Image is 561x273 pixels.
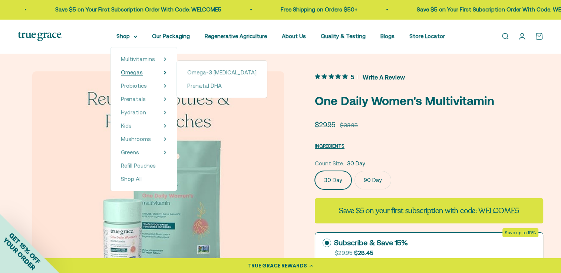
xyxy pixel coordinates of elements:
summary: Multivitamins [121,55,166,64]
summary: Hydration [121,108,166,117]
a: About Us [282,33,306,39]
span: GET 15% OFF [7,231,42,265]
summary: Greens [121,148,166,157]
span: Mushrooms [121,136,151,142]
a: Kids [121,121,132,130]
p: One Daily Women's Multivitamin [315,91,543,110]
summary: Mushrooms [121,135,166,144]
a: Blogs [380,33,395,39]
summary: Omegas [121,68,166,77]
button: INGREDIENTS [315,141,344,150]
span: Refill Pouches [121,162,156,169]
a: Omegas [121,68,143,77]
a: Greens [121,148,139,157]
div: TRUE GRACE REWARDS [248,262,307,270]
summary: Prenatals [121,95,166,104]
strong: Save $5 on your first subscription with code: WELCOME5 [339,206,519,216]
span: Shop All [121,176,142,182]
a: Multivitamins [121,55,155,64]
a: Free Shipping on Orders $50+ [281,6,357,13]
span: Prenatal DHA [187,82,222,89]
span: YOUR ORDER [1,236,37,272]
a: Regenerative Agriculture [205,33,267,39]
compare-at-price: $33.95 [340,121,358,130]
p: Save $5 on Your First Subscription Order With Code: WELCOME5 [55,5,221,14]
a: Prenatal DHA [187,81,257,90]
a: Probiotics [121,81,147,90]
span: Omega-3 [MEDICAL_DATA] [187,69,257,75]
span: Greens [121,149,139,155]
legend: Count Size: [315,159,344,168]
span: INGREDIENTS [315,143,344,149]
span: Kids [121,122,132,129]
a: Our Packaging [152,33,190,39]
a: Prenatals [121,95,146,104]
a: Refill Pouches [121,161,166,170]
summary: Shop [116,32,137,41]
span: 5 [351,73,354,80]
a: Hydration [121,108,146,117]
a: Shop All [121,175,166,183]
span: Prenatals [121,96,146,102]
summary: Kids [121,121,166,130]
a: Mushrooms [121,135,151,144]
summary: Probiotics [121,81,166,90]
span: Write A Review [363,71,405,82]
sale-price: $29.95 [315,119,336,130]
a: Omega-3 [MEDICAL_DATA] [187,68,257,77]
span: Probiotics [121,82,147,89]
span: Omegas [121,69,143,75]
button: 5 out 5 stars rating in total 4 reviews. Jump to reviews. [315,71,405,82]
a: Quality & Testing [321,33,366,39]
span: Multivitamins [121,56,155,62]
a: Store Locator [409,33,445,39]
span: 30 Day [347,159,365,168]
span: Hydration [121,109,146,115]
